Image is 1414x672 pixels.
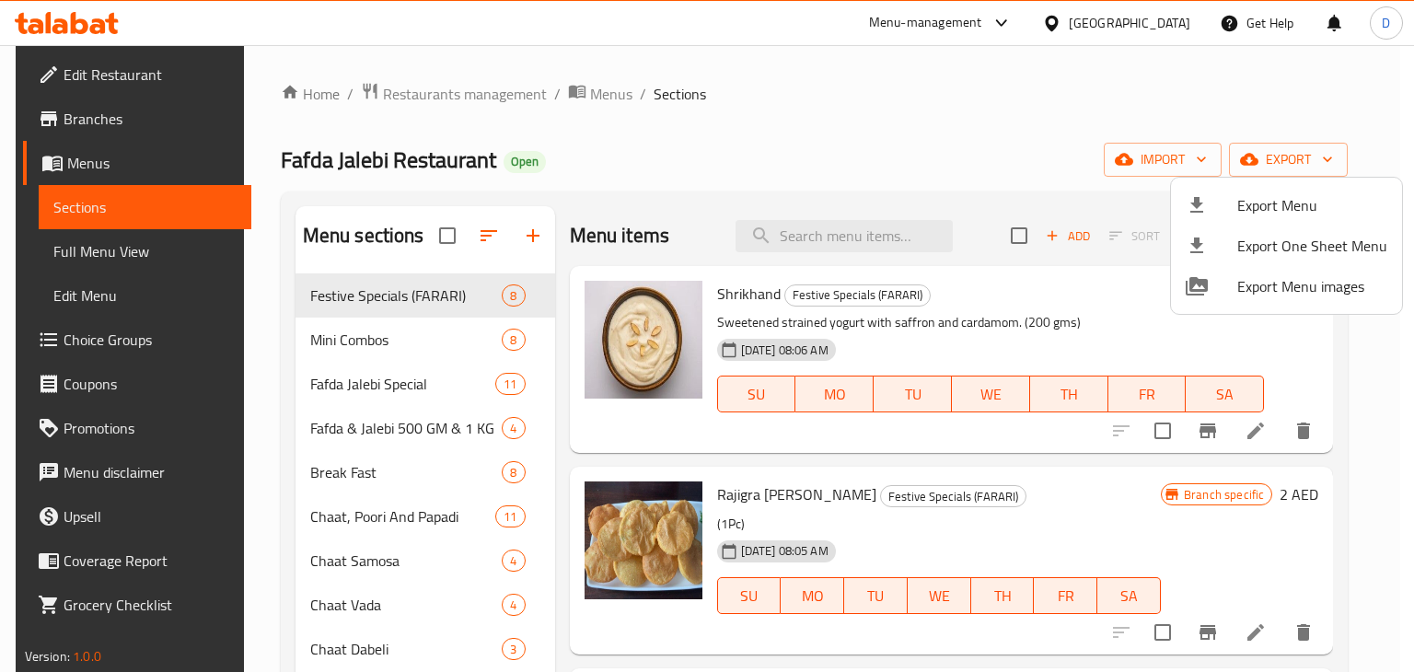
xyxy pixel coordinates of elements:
[1237,275,1387,297] span: Export Menu images
[1171,226,1402,266] li: Export one sheet menu items
[1171,266,1402,307] li: Export Menu images
[1171,185,1402,226] li: Export menu items
[1237,194,1387,216] span: Export Menu
[1237,235,1387,257] span: Export One Sheet Menu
